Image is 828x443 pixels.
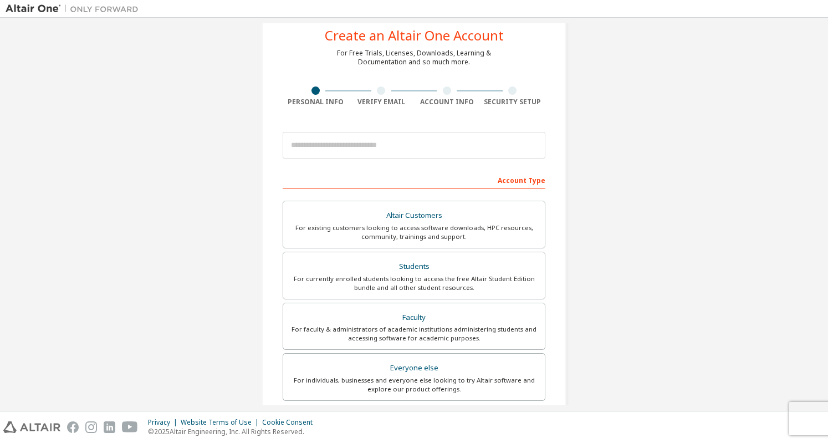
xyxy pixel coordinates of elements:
img: facebook.svg [67,421,79,433]
img: instagram.svg [85,421,97,433]
div: Security Setup [480,98,546,106]
p: © 2025 Altair Engineering, Inc. All Rights Reserved. [148,427,319,436]
div: For Free Trials, Licenses, Downloads, Learning & Documentation and so much more. [337,49,491,67]
div: Verify Email [349,98,415,106]
img: linkedin.svg [104,421,115,433]
div: Privacy [148,418,181,427]
div: For existing customers looking to access software downloads, HPC resources, community, trainings ... [290,223,538,241]
div: Website Terms of Use [181,418,262,427]
img: altair_logo.svg [3,421,60,433]
div: Cookie Consent [262,418,319,427]
div: For faculty & administrators of academic institutions administering students and accessing softwa... [290,325,538,343]
div: Students [290,259,538,274]
div: Altair Customers [290,208,538,223]
div: Account Type [283,171,545,189]
div: For currently enrolled students looking to access the free Altair Student Edition bundle and all ... [290,274,538,292]
div: Create an Altair One Account [325,29,504,42]
div: Account Info [414,98,480,106]
div: Personal Info [283,98,349,106]
div: For individuals, businesses and everyone else looking to try Altair software and explore our prod... [290,376,538,394]
div: Faculty [290,310,538,325]
img: Altair One [6,3,144,14]
img: youtube.svg [122,421,138,433]
div: Everyone else [290,360,538,376]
